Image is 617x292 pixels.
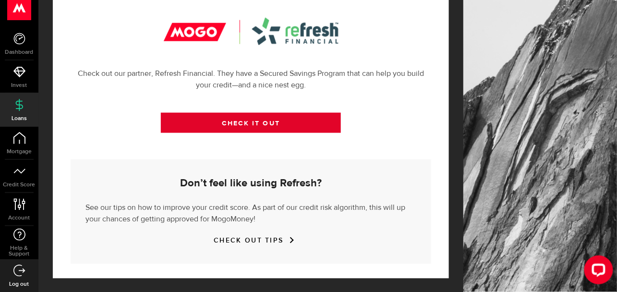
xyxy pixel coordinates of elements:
iframe: LiveChat chat widget [577,252,617,292]
a: CHECK IT OUT [161,113,341,133]
p: See our tips on how to improve your credit score. As part of our credit risk algorithm, this will... [85,200,416,226]
p: Check out our partner, Refresh Financial. They have a Secured Savings Program that can help you b... [71,68,431,91]
h5: Don’t feel like using Refresh? [85,178,416,190]
a: CHECK OUT TIPS [214,237,288,245]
